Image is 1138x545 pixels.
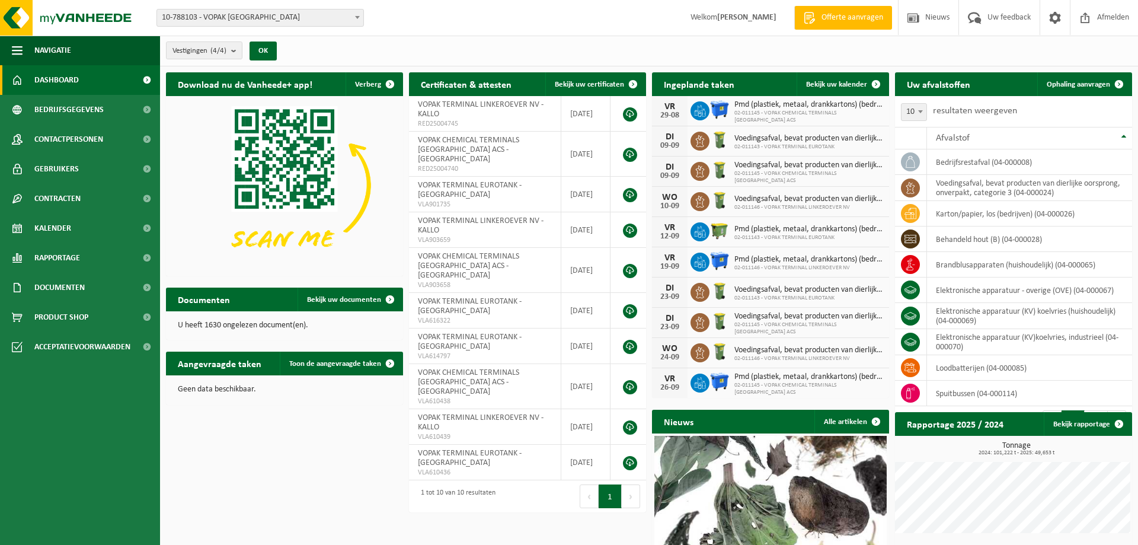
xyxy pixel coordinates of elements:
[166,352,273,375] h2: Aangevraagde taken
[34,184,81,213] span: Contracten
[734,144,883,151] span: 02-011143 - VOPAK TERMINAL EUROTANK
[734,321,883,336] span: 02-011145 - VOPAK CHEMICAL TERMINALS [GEOGRAPHIC_DATA] ACS
[658,314,682,323] div: DI
[658,384,682,392] div: 26-09
[734,110,883,124] span: 02-011145 - VOPAK CHEMICAL TERMINALS [GEOGRAPHIC_DATA] ACS
[1044,412,1131,436] a: Bekijk rapportage
[418,397,552,406] span: VLA610438
[34,213,71,243] span: Kalender
[34,154,79,184] span: Gebruikers
[561,212,610,248] td: [DATE]
[658,193,682,202] div: WO
[658,353,682,362] div: 24-09
[561,96,610,132] td: [DATE]
[658,283,682,293] div: DI
[734,161,883,170] span: Voedingsafval, bevat producten van dierlijke oorsprong, onverpakt, categorie 3
[34,125,103,154] span: Contactpersonen
[418,200,552,209] span: VLA901735
[709,190,730,211] img: WB-0140-HPE-GN-50
[658,253,682,263] div: VR
[561,177,610,212] td: [DATE]
[166,42,242,59] button: Vestigingen(4/4)
[927,201,1133,227] td: karton/papier, los (bedrijven) (04-000026)
[561,132,610,177] td: [DATE]
[652,410,705,433] h2: Nieuws
[580,485,599,508] button: Previous
[210,47,226,55] count: (4/4)
[936,133,970,143] span: Afvalstof
[734,170,883,184] span: 02-011145 - VOPAK CHEMICAL TERMINALS [GEOGRAPHIC_DATA] ACS
[658,223,682,232] div: VR
[561,248,610,293] td: [DATE]
[709,372,730,392] img: WB-1100-HPE-BE-01
[418,449,522,467] span: VOPAK TERMINAL EUROTANK - [GEOGRAPHIC_DATA]
[658,344,682,353] div: WO
[734,372,883,382] span: Pmd (plastiek, metaal, drankkartons) (bedrijven)
[658,374,682,384] div: VR
[658,293,682,301] div: 23-09
[418,164,552,174] span: RED25004740
[250,42,277,60] button: OK
[734,134,883,144] span: Voedingsafval, bevat producten van dierlijke oorsprong, onverpakt, categorie 3
[418,235,552,245] span: VLA903659
[902,104,926,120] span: 10
[658,132,682,142] div: DI
[561,329,610,364] td: [DATE]
[734,255,883,264] span: Pmd (plastiek, metaal, drankkartons) (bedrijven)
[418,181,522,199] span: VOPAK TERMINAL EUROTANK - [GEOGRAPHIC_DATA]
[709,221,730,241] img: WB-1100-HPE-GN-50
[34,332,130,362] span: Acceptatievoorwaarden
[418,413,544,432] span: VOPAK TERMINAL LINKEROEVER NV - KALLO
[734,382,883,396] span: 02-011145 - VOPAK CHEMICAL TERMINALS [GEOGRAPHIC_DATA] ACS
[658,142,682,150] div: 09-09
[418,333,522,351] span: VOPAK TERMINAL EUROTANK - [GEOGRAPHIC_DATA]
[819,12,886,24] span: Offerte aanvragen
[418,297,522,315] span: VOPAK TERMINAL EUROTANK - [GEOGRAPHIC_DATA]
[734,264,883,272] span: 02-011146 - VOPAK TERMINAL LINKEROEVER NV
[901,450,1132,456] span: 2024: 101,222 t - 2025: 49,653 t
[709,160,730,180] img: WB-0140-HPE-GN-50
[927,278,1133,303] td: elektronische apparatuur - overige (OVE) (04-000067)
[418,432,552,442] span: VLA610439
[355,81,381,88] span: Verberg
[415,483,496,509] div: 1 tot 10 van 10 resultaten
[927,227,1133,252] td: behandeld hout (B) (04-000028)
[418,100,544,119] span: VOPAK TERMINAL LINKEROEVER NV - KALLO
[734,355,883,362] span: 02-011146 - VOPAK TERMINAL LINKEROEVER NV
[814,410,888,434] a: Alle artikelen
[156,9,364,27] span: 10-788103 - VOPAK BELGIUM
[34,95,104,125] span: Bedrijfsgegevens
[901,442,1132,456] h3: Tonnage
[709,130,730,150] img: WB-0140-HPE-GN-50
[298,288,402,311] a: Bekijk uw documenten
[280,352,402,375] a: Toon de aangevraagde taken
[561,409,610,445] td: [DATE]
[658,232,682,241] div: 12-09
[734,195,883,204] span: Voedingsafval, bevat producten van dierlijke oorsprong, onverpakt, categorie 3
[933,106,1017,116] label: resultaten weergeven
[166,96,403,274] img: Download de VHEPlus App
[34,302,88,332] span: Product Shop
[418,316,552,326] span: VLA616322
[658,172,682,180] div: 09-09
[709,342,730,362] img: WB-0140-HPE-GN-50
[34,36,71,65] span: Navigatie
[34,273,85,302] span: Documenten
[927,149,1133,175] td: bedrijfsrestafval (04-000008)
[172,42,226,60] span: Vestigingen
[658,202,682,211] div: 10-09
[895,72,982,95] h2: Uw afvalstoffen
[927,329,1133,355] td: elektronische apparatuur (KV)koelvries, industrieel (04-000070)
[734,204,883,211] span: 02-011146 - VOPAK TERMINAL LINKEROEVER NV
[166,288,242,311] h2: Documenten
[734,346,883,355] span: Voedingsafval, bevat producten van dierlijke oorsprong, onverpakt, categorie 3
[734,234,883,241] span: 02-011143 - VOPAK TERMINAL EUROTANK
[418,352,552,361] span: VLA614797
[289,360,381,368] span: Toon de aangevraagde taken
[166,72,324,95] h2: Download nu de Vanheede+ app!
[927,303,1133,329] td: elektronische apparatuur (KV) koelvries (huishoudelijk) (04-000069)
[418,252,519,280] span: VOPAK CHEMICAL TERMINALS [GEOGRAPHIC_DATA] ACS - [GEOGRAPHIC_DATA]
[734,295,883,302] span: 02-011143 - VOPAK TERMINAL EUROTANK
[709,281,730,301] img: WB-0140-HPE-GN-50
[927,381,1133,406] td: spuitbussen (04-000114)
